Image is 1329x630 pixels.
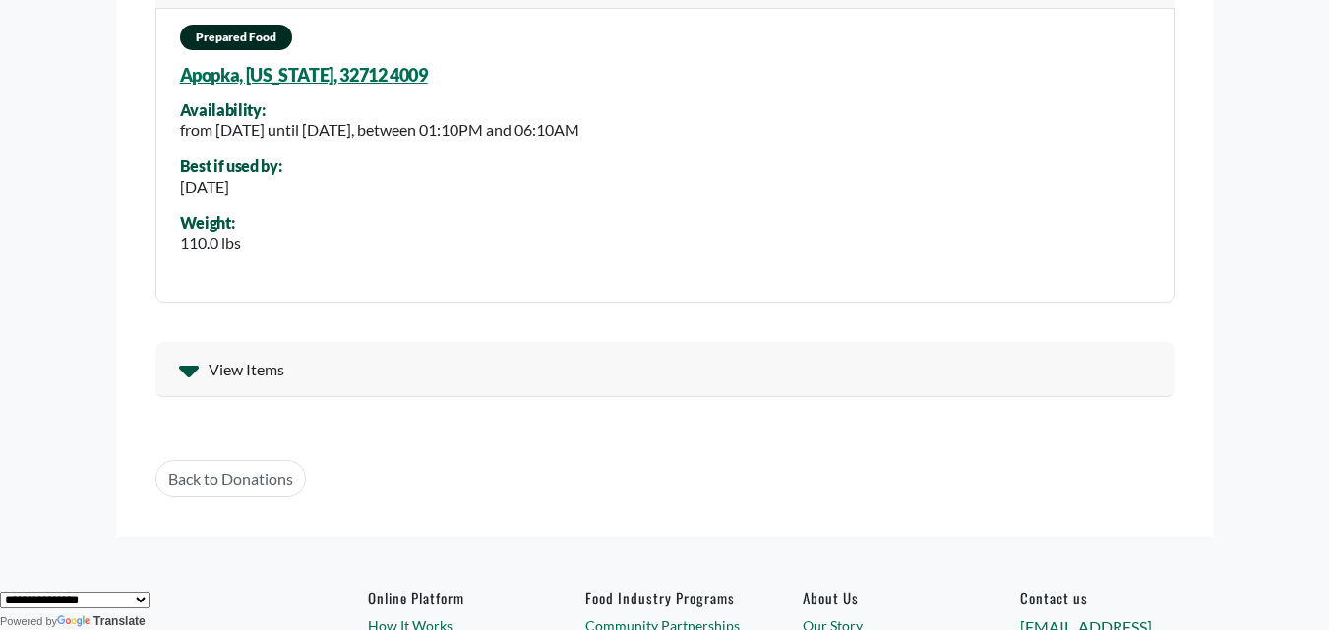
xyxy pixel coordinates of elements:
div: 110.0 lbs [180,231,241,255]
a: Translate [57,614,146,628]
div: from [DATE] until [DATE], between 01:10PM and 06:10AM [180,118,579,142]
div: Best if used by: [180,157,282,175]
div: Weight: [180,214,241,232]
div: [DATE] [180,175,282,199]
span: Prepared Food [180,25,292,50]
a: Apopka, [US_STATE], 32712 4009 [180,64,428,86]
img: Google Translate [57,615,93,629]
a: Back to Donations [155,460,306,497]
span: View Items [209,358,284,381]
div: Availability: [180,101,579,119]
